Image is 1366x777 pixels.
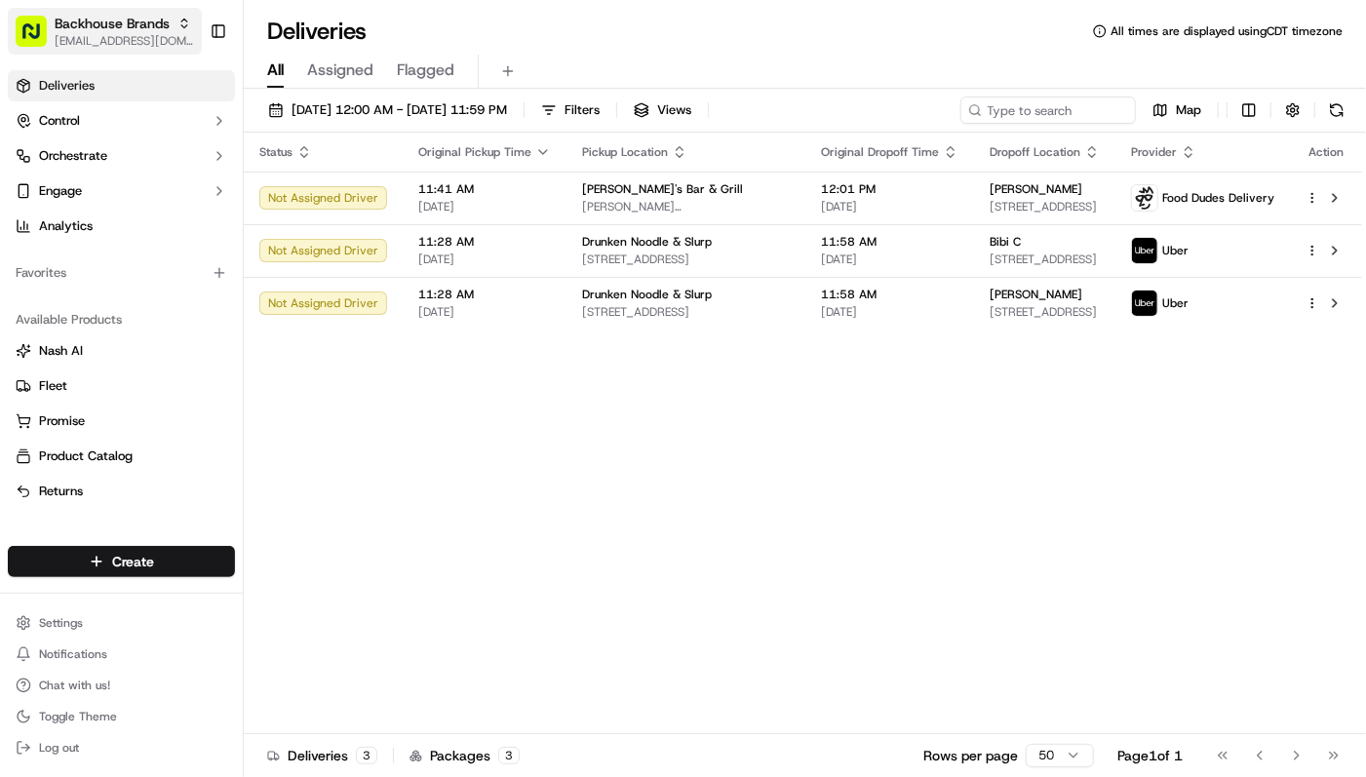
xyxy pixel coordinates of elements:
img: 1732323095091-59ea418b-cfe3-43c8-9ae0-d0d06d6fd42c [41,187,76,222]
span: Chat with us! [39,678,110,693]
img: 1736555255976-a54dd68f-1ca7-489b-9aae-adbdc363a1c4 [39,357,55,372]
span: [DATE] [273,356,313,371]
span: Views [657,101,691,119]
a: Deliveries [8,70,235,101]
a: Analytics [8,211,235,242]
button: Toggle Theme [8,703,235,730]
div: Deliveries [267,746,377,765]
span: [STREET_ADDRESS] [990,252,1100,267]
span: [STREET_ADDRESS] [582,252,790,267]
span: Log out [39,740,79,756]
span: [STREET_ADDRESS] [990,199,1100,214]
span: [DATE] 12:00 AM - [DATE] 11:59 PM [292,101,507,119]
button: Orchestrate [8,140,235,172]
button: Backhouse Brands[EMAIL_ADDRESS][DOMAIN_NAME] [8,8,202,55]
span: [DATE] [821,304,958,320]
img: Nash [20,20,59,59]
div: Page 1 of 1 [1117,746,1183,765]
span: [DATE] [821,199,958,214]
a: Fleet [16,377,227,395]
span: Product Catalog [39,447,133,465]
div: 3 [356,747,377,764]
span: Original Pickup Time [418,144,531,160]
p: Rows per page [923,746,1018,765]
span: Uber [1162,243,1189,258]
button: Map [1144,97,1210,124]
span: 11:41 AM [418,181,551,197]
span: Returns [39,483,83,500]
a: 📗Knowledge Base [12,429,157,464]
span: 11:58 AM [821,287,958,302]
span: Orchestrate [39,147,107,165]
h1: Deliveries [267,16,367,47]
span: Flagged [397,58,454,82]
div: Packages [410,746,520,765]
div: Past conversations [20,254,131,270]
span: All [267,58,284,82]
a: Product Catalog [16,447,227,465]
span: [PERSON_NAME] [PERSON_NAME] [60,356,258,371]
span: 11:58 AM [821,234,958,250]
span: Control [39,112,80,130]
span: Drunken Noodle & Slurp [582,234,712,250]
button: Create [8,546,235,577]
div: Favorites [8,257,235,289]
div: 📗 [20,439,35,454]
button: Log out [8,734,235,761]
span: [PERSON_NAME] [990,287,1082,302]
span: [DATE] [821,252,958,267]
span: Notifications [39,646,107,662]
div: 💻 [165,439,180,454]
button: Settings [8,609,235,637]
img: 1736555255976-a54dd68f-1ca7-489b-9aae-adbdc363a1c4 [39,304,55,320]
span: Food Dudes Delivery [1162,190,1274,206]
span: API Documentation [184,437,313,456]
button: Notifications [8,641,235,668]
div: Action [1306,144,1346,160]
span: [DATE] [418,199,551,214]
span: Status [259,144,293,160]
button: Engage [8,175,235,207]
span: [DATE] [273,303,313,319]
span: Original Dropoff Time [821,144,939,160]
img: uber-new-logo.jpeg [1132,238,1157,263]
span: Pylon [194,485,236,499]
button: Chat with us! [8,672,235,699]
span: Bibi C [990,234,1021,250]
a: 💻API Documentation [157,429,321,464]
span: 11:28 AM [418,234,551,250]
a: Returns [16,483,227,500]
a: Powered byPylon [137,484,236,499]
span: [DATE] [418,252,551,267]
div: Start new chat [88,187,320,207]
span: Deliveries [39,77,95,95]
span: [DATE] [418,304,551,320]
span: Map [1176,101,1201,119]
span: Assigned [307,58,373,82]
span: Promise [39,412,85,430]
span: Filters [565,101,600,119]
button: Views [625,97,700,124]
span: [PERSON_NAME]'s Bar & Grill [582,181,743,197]
span: Fleet [39,377,67,395]
button: Start new chat [332,193,355,216]
span: 12:01 PM [821,181,958,197]
span: Dropoff Location [990,144,1080,160]
div: 3 [498,747,520,764]
span: [STREET_ADDRESS] [582,304,790,320]
span: Drunken Noodle & Slurp [582,287,712,302]
button: Refresh [1323,97,1350,124]
span: Engage [39,182,82,200]
img: food_dudes.png [1132,185,1157,211]
span: [PERSON_NAME] [990,181,1082,197]
button: Backhouse Brands [55,14,170,33]
span: Provider [1131,144,1177,160]
span: • [262,303,269,319]
span: Analytics [39,217,93,235]
span: All times are displayed using CDT timezone [1111,23,1343,39]
button: See all [302,251,355,274]
span: Settings [39,615,83,631]
span: 11:28 AM [418,287,551,302]
div: We're available if you need us! [88,207,268,222]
